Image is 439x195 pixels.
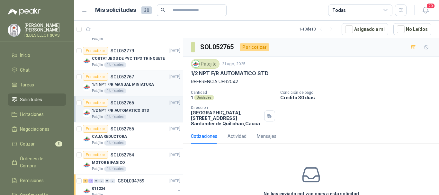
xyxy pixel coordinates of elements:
[8,49,66,61] a: Inicio
[83,73,108,81] div: Por cotizar
[20,140,35,147] span: Cotizar
[74,44,183,70] a: Por cotizarSOL052779[DATE] Company LogoCORTATUBOS DE PVC TIPO TRINQUETEPatojito1 Unidades
[393,23,431,35] button: No Leídos
[426,3,435,9] span: 20
[111,127,134,131] p: SOL052755
[20,52,30,59] span: Inicio
[191,59,219,69] div: Patojito
[24,23,66,32] p: [PERSON_NAME] [PERSON_NAME]
[99,179,104,183] div: 0
[20,81,34,88] span: Tareas
[200,42,235,52] h3: SOL052765
[280,90,436,95] p: Condición de pago
[92,140,103,146] p: Patojito
[191,78,431,85] p: REFERENCIA UFR2042
[83,161,91,169] img: Company Logo
[111,75,134,79] p: SOL052767
[240,43,269,51] div: Por cotizar
[104,114,126,120] div: 1 Unidades
[192,60,199,67] img: Company Logo
[94,179,99,183] div: 0
[169,100,180,106] p: [DATE]
[83,99,108,107] div: Por cotizar
[92,166,103,172] p: Patojito
[24,33,66,37] p: REDES ELECTRICAS
[169,178,180,184] p: [DATE]
[83,179,88,183] div: 5
[8,79,66,91] a: Tareas
[141,6,152,14] span: 30
[111,153,134,157] p: SOL052754
[169,74,180,80] p: [DATE]
[92,82,154,88] p: 1/4 NPT F/R MANUAL MINIATURA
[20,177,44,184] span: Remisiones
[111,101,134,105] p: SOL052765
[110,179,115,183] div: 0
[8,8,40,15] img: Logo peakr
[20,111,44,118] span: Licitaciones
[55,141,62,146] span: 5
[8,123,66,135] a: Negociaciones
[169,126,180,132] p: [DATE]
[83,135,91,143] img: Company Logo
[88,179,93,183] div: 11
[20,155,60,169] span: Órdenes de Compra
[92,114,103,120] p: Patojito
[191,95,193,100] p: 1
[257,133,276,140] div: Mensajes
[8,174,66,187] a: Remisiones
[228,133,246,140] div: Actividad
[299,24,336,34] div: 1 - 13 de 13
[342,23,388,35] button: Asignado a mi
[20,126,49,133] span: Negociaciones
[92,186,105,192] p: 011224
[92,108,149,114] p: 1/2 NPT F/R AUTOMATICO STD
[169,48,180,54] p: [DATE]
[83,47,108,55] div: Por cotizar
[332,7,346,14] div: Todas
[8,153,66,172] a: Órdenes de Compra
[83,151,108,159] div: Por cotizar
[8,93,66,106] a: Solicitudes
[92,134,127,140] p: CAJA REDUCTORA
[92,36,103,41] p: Patojito
[222,61,246,67] p: 21 ago, 2025
[194,95,214,100] div: Unidades
[95,5,136,15] h1: Mis solicitudes
[74,148,183,174] a: Por cotizarSOL052754[DATE] Company LogoMOTOR BIFASICOPatojito1 Unidades
[420,4,431,16] button: 20
[92,160,125,166] p: MOTOR BIFASICO
[161,8,165,12] span: search
[169,152,180,158] p: [DATE]
[105,179,110,183] div: 0
[92,56,165,62] p: CORTATUBOS DE PVC TIPO TRINQUETE
[83,125,108,133] div: Por cotizar
[74,96,183,122] a: Por cotizarSOL052765[DATE] Company Logo1/2 NPT F/R AUTOMATICO STDPatojito1 Unidades
[8,138,66,150] a: Cotizar5
[191,133,217,140] div: Cotizaciones
[191,90,275,95] p: Cantidad
[74,122,183,148] a: Por cotizarSOL052755[DATE] Company LogoCAJA REDUCTORAPatojito1 Unidades
[104,62,126,67] div: 1 Unidades
[83,57,91,65] img: Company Logo
[111,49,134,53] p: SOL052779
[83,187,91,195] img: Company Logo
[191,110,262,126] p: [GEOGRAPHIC_DATA], [STREET_ADDRESS] Santander de Quilichao , Cauca
[8,108,66,120] a: Licitaciones
[20,96,42,103] span: Solicitudes
[92,88,103,93] p: Patojito
[191,105,262,110] p: Dirección
[104,88,126,93] div: 1 Unidades
[20,66,30,74] span: Chat
[104,140,126,146] div: 1 Unidades
[8,64,66,76] a: Chat
[92,62,103,67] p: Patojito
[118,179,144,183] p: GSOL004759
[8,24,20,36] img: Company Logo
[104,166,126,172] div: 1 Unidades
[83,109,91,117] img: Company Logo
[191,70,268,77] p: 1/2 NPT F/R AUTOMATICO STD
[74,70,183,96] a: Por cotizarSOL052767[DATE] Company Logo1/4 NPT F/R MANUAL MINIATURAPatojito1 Unidades
[280,95,436,100] p: Crédito 30 días
[83,83,91,91] img: Company Logo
